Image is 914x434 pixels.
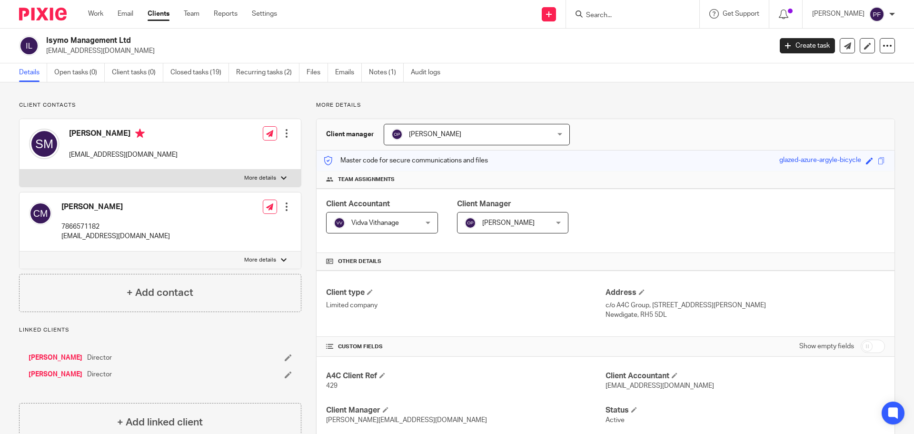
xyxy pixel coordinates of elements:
[252,9,277,19] a: Settings
[780,38,835,53] a: Create task
[369,63,404,82] a: Notes (1)
[69,150,178,160] p: [EMAIL_ADDRESS][DOMAIN_NAME]
[19,63,47,82] a: Details
[799,342,854,351] label: Show empty fields
[585,11,671,20] input: Search
[307,63,328,82] a: Files
[482,220,535,226] span: [PERSON_NAME]
[54,63,105,82] a: Open tasks (0)
[244,174,276,182] p: More details
[606,371,885,381] h4: Client Accountant
[338,176,395,183] span: Team assignments
[606,383,714,389] span: [EMAIL_ADDRESS][DOMAIN_NAME]
[46,36,622,46] h2: Isymo Management Ltd
[335,63,362,82] a: Emails
[326,130,374,139] h3: Client manager
[112,63,163,82] a: Client tasks (0)
[606,417,625,424] span: Active
[326,301,606,310] p: Limited company
[29,353,82,363] a: [PERSON_NAME]
[606,405,885,415] h4: Status
[457,200,511,208] span: Client Manager
[19,8,67,20] img: Pixie
[127,285,193,300] h4: + Add contact
[244,256,276,264] p: More details
[29,370,82,379] a: [PERSON_NAME]
[334,217,345,229] img: svg%3E
[723,10,759,17] span: Get Support
[19,326,301,334] p: Linked clients
[606,288,885,298] h4: Address
[326,371,606,381] h4: A4C Client Ref
[326,405,606,415] h4: Client Manager
[135,129,145,138] i: Primary
[409,131,461,138] span: [PERSON_NAME]
[606,310,885,320] p: Newdigate, RH5 5DL
[87,353,112,363] span: Director
[338,258,381,265] span: Other details
[170,63,229,82] a: Closed tasks (19)
[88,9,103,19] a: Work
[29,202,52,225] img: svg%3E
[19,101,301,109] p: Client contacts
[118,9,133,19] a: Email
[326,417,487,424] span: [PERSON_NAME][EMAIL_ADDRESS][DOMAIN_NAME]
[69,129,178,141] h4: [PERSON_NAME]
[87,370,112,379] span: Director
[117,415,203,430] h4: + Add linked client
[236,63,299,82] a: Recurring tasks (2)
[46,46,765,56] p: [EMAIL_ADDRESS][DOMAIN_NAME]
[326,200,390,208] span: Client Accountant
[184,9,199,19] a: Team
[411,63,447,82] a: Audit logs
[214,9,238,19] a: Reports
[779,155,861,166] div: glazed-azure-argyle-bicycle
[606,301,885,310] p: c/o A4C Group, [STREET_ADDRESS][PERSON_NAME]
[869,7,884,22] img: svg%3E
[324,156,488,165] p: Master code for secure communications and files
[19,36,39,56] img: svg%3E
[148,9,169,19] a: Clients
[351,220,399,226] span: Vidva Vithanage
[465,217,476,229] img: svg%3E
[326,288,606,298] h4: Client type
[812,9,864,19] p: [PERSON_NAME]
[316,101,895,109] p: More details
[29,129,60,159] img: svg%3E
[61,222,170,232] p: 7866571182
[391,129,403,140] img: svg%3E
[326,343,606,351] h4: CUSTOM FIELDS
[61,232,170,241] p: [EMAIL_ADDRESS][DOMAIN_NAME]
[326,383,338,389] span: 429
[61,202,170,212] h4: [PERSON_NAME]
